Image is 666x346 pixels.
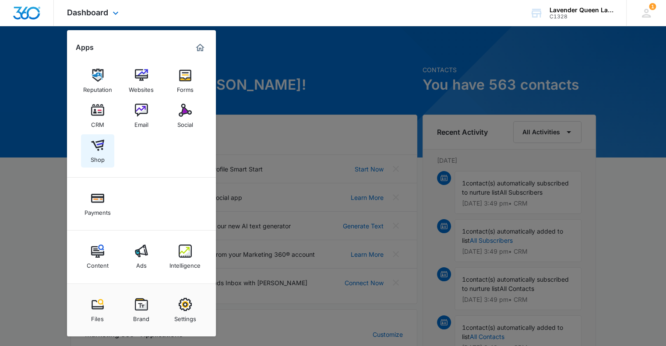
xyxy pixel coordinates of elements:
[125,64,158,98] a: Websites
[91,117,104,128] div: CRM
[649,3,656,10] span: 1
[134,117,148,128] div: Email
[125,294,158,327] a: Brand
[169,240,202,273] a: Intelligence
[81,294,114,327] a: Files
[81,187,114,220] a: Payments
[81,64,114,98] a: Reputation
[169,294,202,327] a: Settings
[83,82,112,93] div: Reputation
[169,99,202,133] a: Social
[177,117,193,128] div: Social
[133,311,149,322] div: Brand
[67,8,108,17] span: Dashboard
[81,99,114,133] a: CRM
[87,258,109,269] div: Content
[136,258,147,269] div: Ads
[129,82,154,93] div: Websites
[169,258,201,269] div: Intelligence
[550,14,613,20] div: account id
[174,311,196,322] div: Settings
[649,3,656,10] div: notifications count
[85,205,111,216] div: Payments
[125,99,158,133] a: Email
[193,41,207,55] a: Marketing 360® Dashboard
[125,240,158,273] a: Ads
[81,240,114,273] a: Content
[177,82,194,93] div: Forms
[169,64,202,98] a: Forms
[550,7,613,14] div: account name
[91,152,105,163] div: Shop
[91,311,104,322] div: Files
[76,43,94,52] h2: Apps
[81,134,114,168] a: Shop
